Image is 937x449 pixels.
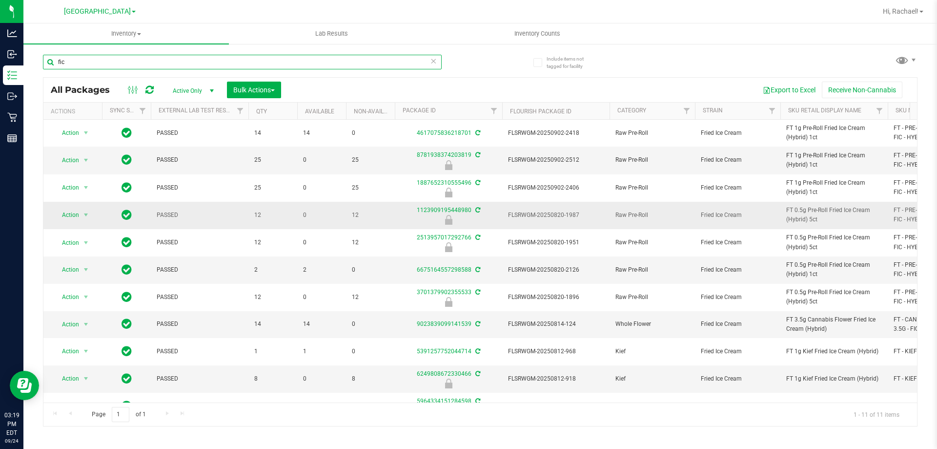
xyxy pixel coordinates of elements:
span: FT 0.5g Pre-Roll Fried Ice Cream (Hybrid) 5ct [786,206,882,224]
span: PASSED [157,374,243,384]
span: Raw Pre-Roll [615,155,689,165]
a: Sku Retail Display Name [788,107,861,114]
span: 0 [303,211,340,220]
span: select [80,126,92,140]
a: Category [617,107,646,114]
span: Hi, Rachael! [883,7,918,15]
span: 0 [303,293,340,302]
iframe: Resource center [10,371,39,400]
span: Inventory [23,29,229,38]
span: In Sync [122,372,132,385]
span: FLSRWGM-20250814-124 [508,320,604,329]
span: 8 [254,374,291,384]
a: Available [305,108,334,115]
span: 14 [254,128,291,138]
a: Sync Status [110,107,147,114]
span: Fried Ice Cream [701,320,774,329]
span: Sync from Compliance System [474,348,480,355]
span: 25 [254,183,291,192]
div: Newly Received [393,297,504,307]
span: In Sync [122,153,132,167]
a: Filter [679,103,695,119]
span: PASSED [157,183,243,192]
span: 1 - 11 of 11 items [846,407,907,422]
span: Action [53,399,80,413]
span: 12 [352,211,389,220]
span: select [80,263,92,277]
div: Actions [51,108,98,115]
input: 1 [112,407,129,422]
span: Action [53,372,80,385]
span: 8 [352,402,389,411]
span: select [80,290,92,304]
span: Sync from Compliance System [474,398,480,405]
span: Raw Pre-Roll [615,238,689,247]
div: Newly Received [393,379,504,388]
span: FT 1g Pre-Roll Fried Ice Cream (Hybrid) 1ct [786,124,882,142]
span: select [80,153,92,167]
span: In Sync [122,181,132,194]
span: Action [53,181,80,194]
span: Action [53,236,80,250]
span: PASSED [157,128,243,138]
a: Filter [135,103,151,119]
span: 0 [303,183,340,192]
span: 1 [254,347,291,356]
span: Sync from Compliance System [474,207,480,214]
span: select [80,208,92,222]
span: Kief [615,402,689,411]
span: Fried Ice Cream [701,402,774,411]
span: Action [53,126,80,140]
a: 9023839099141539 [417,321,471,327]
span: Include items not tagged for facility [547,55,595,70]
a: 8781938374203819 [417,151,471,158]
p: 03:19 PM EDT [4,411,19,437]
span: Action [53,208,80,222]
a: Qty [256,108,267,115]
span: Fried Ice Cream [701,293,774,302]
span: Fried Ice Cream [701,128,774,138]
a: External Lab Test Result [159,107,235,114]
span: In Sync [122,126,132,140]
a: Lab Results [229,23,434,44]
span: PASSED [157,155,243,165]
span: FT 1g Kief Fried Ice Cream (Hybrid) [786,402,882,411]
span: select [80,344,92,358]
a: Flourish Package ID [510,108,571,115]
span: Bulk Actions [233,86,275,94]
span: FT 3.5g Cannabis Flower Fried Ice Cream (Hybrid) [786,315,882,334]
span: 25 [352,155,389,165]
span: 2 [303,265,340,275]
a: Package ID [403,107,436,114]
span: Action [53,263,80,277]
span: FLSRWGM-20250820-1951 [508,238,604,247]
span: All Packages [51,85,120,95]
span: 1 [303,347,340,356]
span: 0 [303,155,340,165]
span: FT 1g Kief Fried Ice Cream (Hybrid) [786,374,882,384]
span: Sync from Compliance System [474,129,480,136]
span: Sync from Compliance System [474,289,480,296]
span: select [80,372,92,385]
span: FLSRWGM-20250902-2512 [508,155,604,165]
span: Fried Ice Cream [701,347,774,356]
a: 1887652310555496 [417,179,471,186]
span: Whole Flower [615,320,689,329]
span: Fried Ice Cream [701,374,774,384]
span: Sync from Compliance System [474,151,480,158]
span: Raw Pre-Roll [615,211,689,220]
span: Fried Ice Cream [701,211,774,220]
span: FT 0.5g Pre-Roll Fried Ice Cream (Hybrid) 5ct [786,233,882,252]
a: 6249808672330466 [417,370,471,377]
span: select [80,399,92,413]
span: Page of 1 [83,407,154,422]
a: 3701379902355533 [417,289,471,296]
div: Newly Received [393,160,504,170]
button: Bulk Actions [227,82,281,98]
span: Action [53,153,80,167]
span: Kief [615,347,689,356]
span: Sync from Compliance System [474,370,480,377]
span: 14 [303,320,340,329]
span: FT 0.5g Pre-Roll Fried Ice Cream (Hybrid) 5ct [786,288,882,306]
a: Strain [703,107,723,114]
